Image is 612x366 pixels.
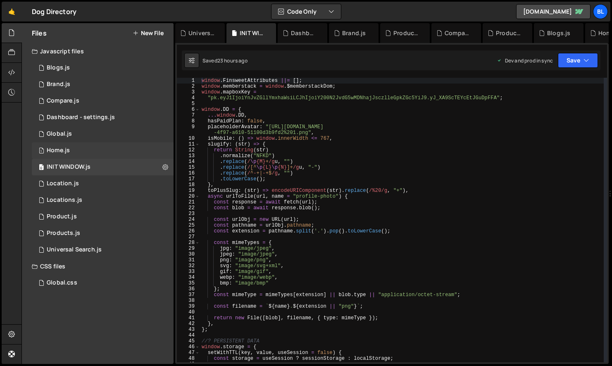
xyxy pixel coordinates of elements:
div: 18 [177,182,200,188]
div: Dashboard - settings.js [291,29,317,37]
div: 26 [177,228,200,234]
div: 3 [177,89,200,95]
a: [DOMAIN_NAME] [516,4,591,19]
div: 19 [177,188,200,194]
div: 9 [177,124,200,136]
div: 38 [177,298,200,304]
div: 44 [177,333,200,338]
span: 0 [39,165,44,171]
div: Product.js [47,213,77,220]
div: 22 [177,205,200,211]
div: Blogs.js [47,64,70,72]
div: 1 [177,78,200,84]
div: Dashboard - settings.js [47,114,115,121]
div: 46 [177,344,200,350]
div: Products.js [496,29,522,37]
div: 37 [177,292,200,298]
div: 31 [177,257,200,263]
a: Bl [593,4,608,19]
div: 16220/44477.js [32,159,174,175]
div: 16220/44476.js [32,109,174,126]
div: Product.js [393,29,420,37]
div: 28 [177,240,200,246]
div: 16220/44319.js [32,142,174,159]
div: 16220/44321.js [32,60,174,76]
div: Compare.js [445,29,471,37]
div: 16 [177,170,200,176]
div: Dev and prod in sync [497,57,553,64]
div: 16220/43680.js [32,192,174,208]
div: 6 [177,107,200,112]
div: 16220/44328.js [32,93,174,109]
div: Home.js [47,147,70,154]
div: 20 [177,194,200,199]
a: 🤙 [2,2,22,22]
div: Global.css [47,279,77,287]
div: 16220/44393.js [32,208,174,225]
div: 29 [177,246,200,251]
div: 2 [177,84,200,89]
div: 30 [177,251,200,257]
div: 23 [177,211,200,217]
div: Universal Search.js [188,29,215,37]
div: Universal Search.js [47,246,102,254]
div: 21 [177,199,200,205]
div: 16220/44394.js [32,76,174,93]
div: 8 [177,118,200,124]
div: 45 [177,338,200,344]
div: 16220/43681.js [32,126,174,142]
div: 42 [177,321,200,327]
div: 36 [177,286,200,292]
div: 5 [177,101,200,107]
div: 27 [177,234,200,240]
div: 43 [177,327,200,333]
div: Blogs.js [547,29,570,37]
div: INIT WINDOW.js [240,29,266,37]
div: Location.js [47,180,79,187]
div: 47 [177,350,200,356]
div: Saved [202,57,248,64]
div: 14 [177,159,200,165]
div: 7 [177,112,200,118]
div: 12 [177,147,200,153]
button: New File [133,30,164,36]
div: Locations.js [47,196,82,204]
div: 39 [177,304,200,309]
button: Save [558,53,598,68]
h2: Files [32,29,47,38]
div: 16220/43682.css [32,275,174,291]
button: Code Only [271,4,341,19]
div: 4 [177,95,200,101]
div: 15 [177,165,200,170]
div: 34 [177,275,200,280]
div: 41 [177,315,200,321]
div: 32 [177,263,200,269]
div: CSS files [22,258,174,275]
div: 25 [177,222,200,228]
div: 33 [177,269,200,275]
div: Brand.js [47,81,70,88]
div: INIT WINDOW.js [47,163,90,171]
div: 11 [177,141,200,147]
div: 35 [177,280,200,286]
div: Products.js [47,230,80,237]
div: 48 [177,356,200,361]
div: Brand.js [342,29,366,37]
div: Javascript files [22,43,174,60]
div: 10 [177,136,200,141]
: 16220/43679.js [32,175,174,192]
div: 23 hours ago [217,57,248,64]
div: 40 [177,309,200,315]
div: 16220/44324.js [32,225,174,242]
div: Compare.js [47,97,79,105]
div: 16220/45124.js [32,242,174,258]
div: Global.js [47,130,72,138]
div: 17 [177,176,200,182]
div: 13 [177,153,200,159]
div: Dog Directory [32,7,76,17]
span: 1 [39,148,44,155]
div: 24 [177,217,200,222]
